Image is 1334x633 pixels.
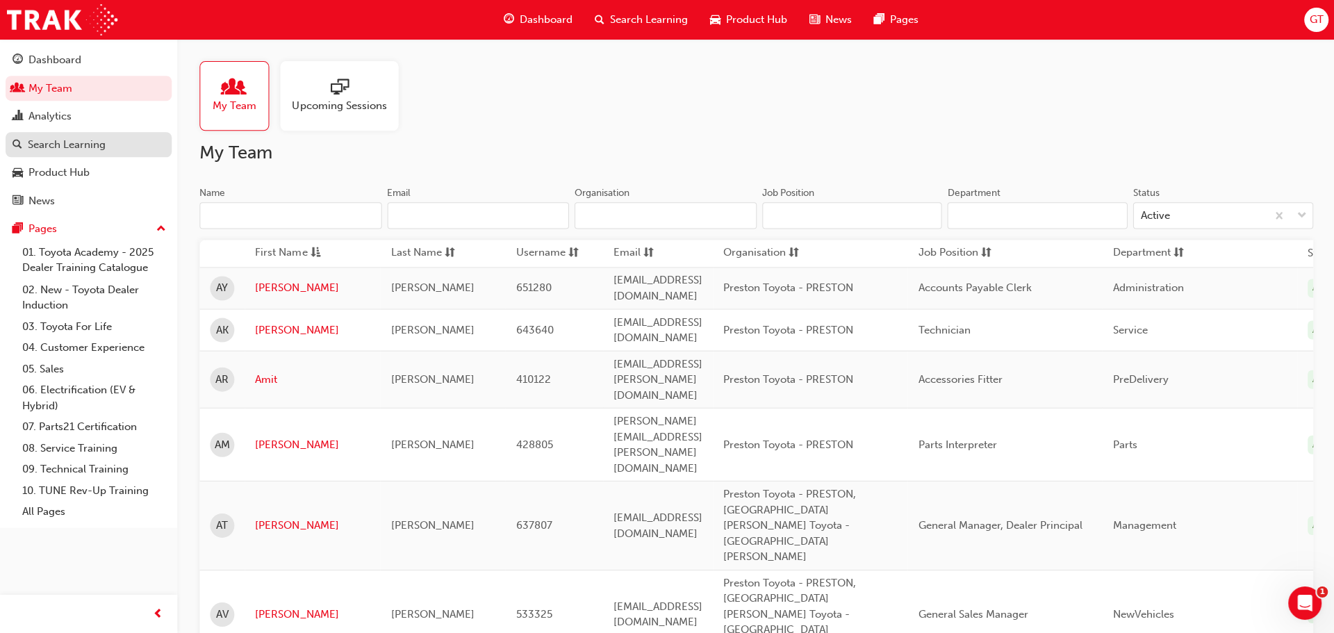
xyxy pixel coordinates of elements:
span: AT [216,517,228,533]
div: Search Learning [28,137,106,153]
span: 428805 [516,438,552,450]
span: General Sales Manager [917,607,1027,620]
span: [EMAIL_ADDRESS][DOMAIN_NAME] [613,511,702,539]
span: pages-icon [873,11,884,28]
span: Service [1112,323,1146,336]
span: [PERSON_NAME] [390,607,474,620]
div: Active [1139,208,1169,224]
span: PreDelivery [1112,372,1167,385]
span: Technician [917,323,969,336]
input: Department [946,202,1126,229]
span: chart-icon [13,110,23,123]
a: 07. Parts21 Certification [17,416,172,437]
span: GT [1308,12,1321,28]
span: Preston Toyota - PRESTON [723,438,853,450]
span: [EMAIL_ADDRESS][DOMAIN_NAME] [613,274,702,302]
button: Pages [6,216,172,242]
span: [PERSON_NAME] [390,323,474,336]
span: news-icon [809,11,819,28]
span: General Manager, Dealer Principal [917,518,1081,531]
span: AY [216,280,228,296]
span: Upcoming Sessions [292,98,386,114]
span: car-icon [709,11,720,28]
span: people-icon [13,83,23,95]
a: guage-iconDashboard [492,6,583,34]
span: Organisation [723,245,785,262]
a: Upcoming Sessions [280,61,409,131]
span: sorting-icon [444,245,454,262]
span: news-icon [13,195,23,208]
a: 01. Toyota Academy - 2025 Dealer Training Catalogue [17,242,172,279]
div: Email [387,186,411,200]
span: Accounts Payable Clerk [917,281,1030,294]
span: 651280 [516,281,551,294]
span: guage-icon [13,54,23,67]
span: sorting-icon [643,245,653,262]
a: 10. TUNE Rev-Up Training [17,479,172,501]
span: [EMAIL_ADDRESS][DOMAIN_NAME] [613,315,702,344]
a: 05. Sales [17,358,172,379]
span: sessionType_ONLINE_URL-icon [330,79,348,98]
span: AM [215,436,230,452]
span: sorting-icon [568,245,578,262]
a: News [6,188,172,214]
span: sorting-icon [980,245,990,262]
a: Product Hub [6,160,172,186]
a: [PERSON_NAME] [255,517,370,533]
span: people-icon [225,79,243,98]
a: 04. Customer Experience [17,336,172,358]
button: Last Namesorting-icon [390,245,467,262]
span: Management [1112,518,1175,531]
span: Preston Toyota - PRESTON [723,323,853,336]
span: AK [216,322,229,338]
a: Analytics [6,104,172,129]
a: news-iconNews [798,6,862,34]
span: Pages [889,12,918,28]
img: Trak [7,4,117,35]
span: [PERSON_NAME] [390,438,474,450]
span: Department [1112,245,1169,262]
div: Organisation [574,186,629,200]
span: [EMAIL_ADDRESS][DOMAIN_NAME] [613,600,702,628]
span: Preston Toyota - PRESTON, [GEOGRAPHIC_DATA][PERSON_NAME] Toyota - [GEOGRAPHIC_DATA][PERSON_NAME] [723,487,855,562]
div: Dashboard [28,52,81,68]
span: NewVehicles [1112,607,1173,620]
span: asc-icon [310,245,320,262]
span: [PERSON_NAME] [390,372,474,385]
div: Name [199,186,225,200]
button: Job Positionsorting-icon [917,245,994,262]
span: Parts [1112,438,1136,450]
button: Departmentsorting-icon [1112,245,1188,262]
span: [PERSON_NAME] [390,518,474,531]
button: First Nameasc-icon [255,245,331,262]
span: 643640 [516,323,553,336]
span: Preston Toyota - PRESTON [723,372,853,385]
iframe: Intercom live chat [1287,586,1320,619]
div: Product Hub [28,165,90,181]
a: Search Learning [6,132,172,158]
a: search-iconSearch Learning [583,6,698,34]
span: 637807 [516,518,552,531]
span: Parts Interpreter [917,438,996,450]
span: Dashboard [519,12,572,28]
a: [PERSON_NAME] [255,436,370,452]
input: Job Position [761,202,941,229]
span: Administration [1112,281,1183,294]
button: Organisationsorting-icon [723,245,799,262]
div: News [28,193,55,209]
span: sorting-icon [788,245,798,262]
div: Analytics [28,108,72,124]
a: [PERSON_NAME] [255,322,370,338]
a: My Team [199,61,280,131]
span: [PERSON_NAME][EMAIL_ADDRESS][PERSON_NAME][DOMAIN_NAME] [613,414,702,474]
span: 410122 [516,372,550,385]
div: Pages [28,221,57,237]
span: pages-icon [13,223,23,236]
a: pages-iconPages [862,6,929,34]
span: guage-icon [503,11,513,28]
span: Username [516,245,565,262]
a: 09. Technical Training [17,458,172,479]
span: sorting-icon [1172,245,1183,262]
span: My Team [213,98,256,114]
